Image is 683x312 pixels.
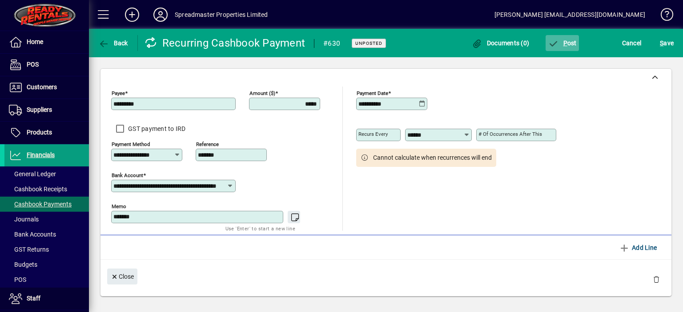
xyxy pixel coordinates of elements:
[9,170,56,178] span: General Ledger
[27,38,43,45] span: Home
[478,131,542,137] mat-label: # of occurrences after this
[105,272,140,280] app-page-header-button: Close
[112,172,143,178] mat-label: Bank Account
[196,141,219,147] mat-label: Reference
[4,197,89,212] a: Cashbook Payments
[112,141,150,147] mat-label: Payment method
[249,90,275,96] mat-label: Amount ($)
[112,90,125,96] mat-label: Payee
[615,240,661,256] button: Add Line
[4,54,89,76] a: POS
[4,31,89,53] a: Home
[27,106,52,113] span: Suppliers
[469,35,531,51] button: Documents (0)
[548,39,577,47] span: ost
[225,223,295,233] mat-hint: Use 'Enter' to start a new line
[96,35,130,51] button: Back
[4,288,89,310] a: Staff
[98,39,128,47] span: Back
[107,269,137,284] button: Close
[9,201,72,208] span: Cashbook Payments
[4,182,89,197] a: Cashbook Receipts
[620,35,644,51] button: Cancel
[658,35,676,51] button: Save
[358,131,388,137] mat-label: Recurs every
[4,242,89,257] a: GST Returns
[9,276,26,283] span: POS
[89,35,138,51] app-page-header-button: Back
[111,269,134,284] span: Close
[27,295,40,302] span: Staff
[112,203,126,209] mat-label: Memo
[323,36,340,51] div: #630
[9,261,37,268] span: Budgets
[357,90,388,96] mat-label: Payment Date
[4,272,89,287] a: POS
[175,8,268,22] div: Spreadmaster Properties Limited
[4,166,89,182] a: General Ledger
[660,36,674,50] span: ave
[646,275,667,283] app-page-header-button: Delete
[145,36,305,50] div: Recurring Cashbook Payment
[9,246,49,253] span: GST Returns
[9,186,67,193] span: Cashbook Receipts
[355,40,382,46] span: Unposted
[494,8,645,22] div: [PERSON_NAME] [EMAIL_ADDRESS][DOMAIN_NAME]
[27,83,57,91] span: Customers
[4,212,89,227] a: Journals
[118,7,146,23] button: Add
[546,35,579,51] button: Post
[27,129,52,136] span: Products
[27,61,39,68] span: POS
[646,269,667,290] button: Delete
[27,151,55,158] span: Financials
[622,36,642,50] span: Cancel
[9,216,39,223] span: Journals
[4,227,89,242] a: Bank Accounts
[563,39,567,47] span: P
[654,2,672,31] a: Knowledge Base
[660,39,663,47] span: S
[4,257,89,272] a: Budgets
[4,122,89,144] a: Products
[9,231,56,238] span: Bank Accounts
[126,124,186,133] label: GST payment to IRD
[4,76,89,99] a: Customers
[471,39,529,47] span: Documents (0)
[4,99,89,121] a: Suppliers
[619,241,657,255] span: Add Line
[146,7,175,23] button: Profile
[373,153,492,162] span: Cannot calculate when recurrences will end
